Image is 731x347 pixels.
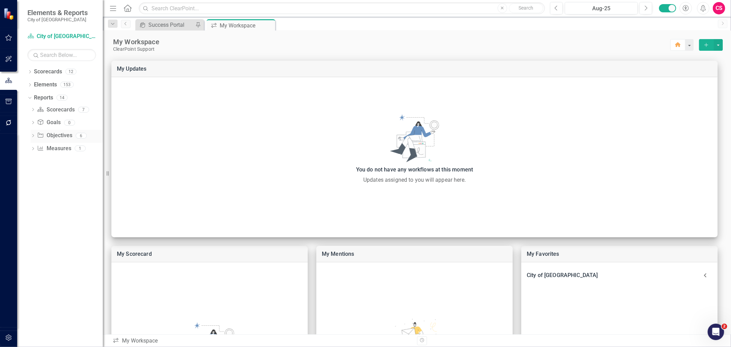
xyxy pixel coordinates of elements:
[527,271,698,280] div: City of [GEOGRAPHIC_DATA]
[139,2,545,14] input: Search ClearPoint...
[527,251,559,257] a: My Favorites
[76,133,87,139] div: 6
[519,5,533,11] span: Search
[322,251,354,257] a: My Mentions
[57,95,68,100] div: 14
[722,324,727,329] span: 2
[115,165,714,175] div: You do not have any workflows at this moment
[65,69,76,75] div: 12
[60,82,74,88] div: 153
[708,324,724,340] iframe: Intercom live chat
[713,2,725,14] button: CS
[509,3,543,13] button: Search
[34,68,62,76] a: Scorecards
[34,81,57,89] a: Elements
[27,49,96,61] input: Search Below...
[112,337,412,345] div: My Workspace
[521,268,718,283] div: City of [GEOGRAPHIC_DATA]
[3,8,15,20] img: ClearPoint Strategy
[565,2,638,14] button: Aug-25
[37,145,71,153] a: Measures
[117,65,147,72] a: My Updates
[37,119,60,127] a: Goals
[27,9,88,17] span: Elements & Reports
[117,251,152,257] a: My Scorecard
[37,106,74,114] a: Scorecards
[567,4,635,13] div: Aug-25
[78,107,89,112] div: 7
[699,39,723,51] div: split button
[220,21,273,30] div: My Workspace
[27,33,96,40] a: City of [GEOGRAPHIC_DATA]
[34,94,53,102] a: Reports
[714,39,723,51] button: select merge strategy
[37,132,72,140] a: Objectives
[699,39,714,51] button: select merge strategy
[148,21,194,29] div: Success Portal
[113,37,670,46] div: My Workspace
[113,46,670,52] div: ClearPoint Support
[27,17,88,22] small: City of [GEOGRAPHIC_DATA]
[137,21,194,29] a: Success Portal
[75,146,86,152] div: 1
[115,176,714,184] div: Updates assigned to you will appear here.
[64,120,75,125] div: 0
